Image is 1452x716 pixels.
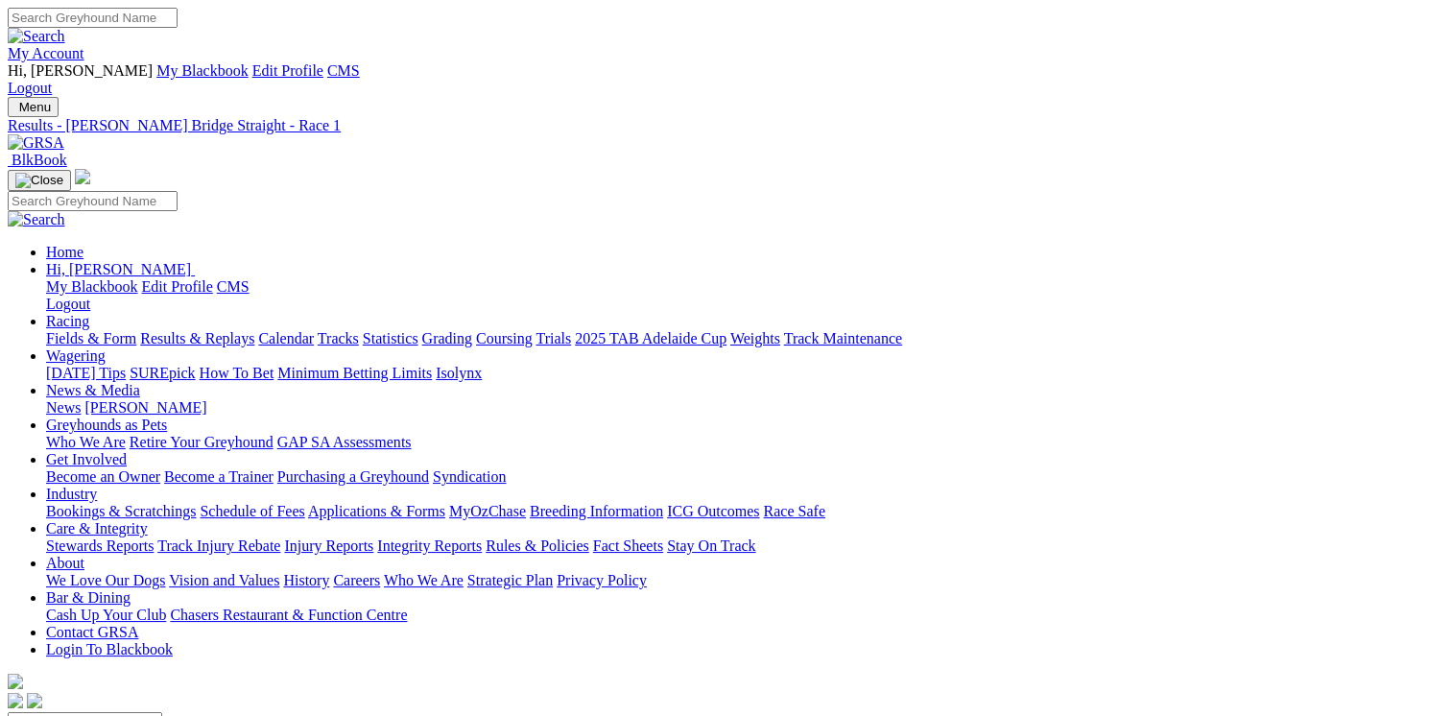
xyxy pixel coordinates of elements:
[46,365,1444,382] div: Wagering
[46,468,160,485] a: Become an Owner
[164,468,274,485] a: Become a Trainer
[333,572,380,588] a: Careers
[46,486,97,502] a: Industry
[327,62,360,79] a: CMS
[8,80,52,96] a: Logout
[46,347,106,364] a: Wagering
[46,365,126,381] a: [DATE] Tips
[46,330,136,346] a: Fields & Form
[130,434,274,450] a: Retire Your Greyhound
[46,278,1444,313] div: Hi, [PERSON_NAME]
[308,503,445,519] a: Applications & Forms
[46,468,1444,486] div: Get Involved
[377,537,482,554] a: Integrity Reports
[46,451,127,467] a: Get Involved
[8,170,71,191] button: Toggle navigation
[46,313,89,329] a: Racing
[8,674,23,689] img: logo-grsa-white.png
[46,537,1444,555] div: Care & Integrity
[46,244,83,260] a: Home
[46,537,154,554] a: Stewards Reports
[46,503,1444,520] div: Industry
[422,330,472,346] a: Grading
[46,417,167,433] a: Greyhounds as Pets
[486,537,589,554] a: Rules & Policies
[667,503,759,519] a: ICG Outcomes
[8,62,153,79] span: Hi, [PERSON_NAME]
[784,330,902,346] a: Track Maintenance
[12,152,67,168] span: BlkBook
[277,468,429,485] a: Purchasing a Greyhound
[46,399,1444,417] div: News & Media
[46,296,90,312] a: Logout
[363,330,418,346] a: Statistics
[8,134,64,152] img: GRSA
[200,365,274,381] a: How To Bet
[536,330,571,346] a: Trials
[8,97,59,117] button: Toggle navigation
[170,607,407,623] a: Chasers Restaurant & Function Centre
[46,572,165,588] a: We Love Our Dogs
[8,191,178,211] input: Search
[46,278,138,295] a: My Blackbook
[15,173,63,188] img: Close
[84,399,206,416] a: [PERSON_NAME]
[8,211,65,228] img: Search
[318,330,359,346] a: Tracks
[46,607,1444,624] div: Bar & Dining
[46,382,140,398] a: News & Media
[46,641,173,657] a: Login To Blackbook
[277,434,412,450] a: GAP SA Assessments
[8,28,65,45] img: Search
[75,169,90,184] img: logo-grsa-white.png
[593,537,663,554] a: Fact Sheets
[46,520,148,537] a: Care & Integrity
[19,100,51,114] span: Menu
[277,365,432,381] a: Minimum Betting Limits
[46,503,196,519] a: Bookings & Scratchings
[8,62,1444,97] div: My Account
[156,62,249,79] a: My Blackbook
[130,365,195,381] a: SUREpick
[46,330,1444,347] div: Racing
[46,624,138,640] a: Contact GRSA
[157,537,280,554] a: Track Injury Rebate
[200,503,304,519] a: Schedule of Fees
[140,330,254,346] a: Results & Replays
[46,261,195,277] a: Hi, [PERSON_NAME]
[8,693,23,708] img: facebook.svg
[46,434,1444,451] div: Greyhounds as Pets
[46,434,126,450] a: Who We Are
[557,572,647,588] a: Privacy Policy
[46,589,131,606] a: Bar & Dining
[730,330,780,346] a: Weights
[46,607,166,623] a: Cash Up Your Club
[284,537,373,554] a: Injury Reports
[283,572,329,588] a: History
[8,152,67,168] a: BlkBook
[258,330,314,346] a: Calendar
[46,399,81,416] a: News
[169,572,279,588] a: Vision and Values
[8,8,178,28] input: Search
[46,555,84,571] a: About
[449,503,526,519] a: MyOzChase
[142,278,213,295] a: Edit Profile
[763,503,824,519] a: Race Safe
[467,572,553,588] a: Strategic Plan
[530,503,663,519] a: Breeding Information
[252,62,323,79] a: Edit Profile
[476,330,533,346] a: Coursing
[8,117,1444,134] a: Results - [PERSON_NAME] Bridge Straight - Race 1
[433,468,506,485] a: Syndication
[27,693,42,708] img: twitter.svg
[436,365,482,381] a: Isolynx
[217,278,250,295] a: CMS
[46,572,1444,589] div: About
[667,537,755,554] a: Stay On Track
[575,330,726,346] a: 2025 TAB Adelaide Cup
[384,572,464,588] a: Who We Are
[8,45,84,61] a: My Account
[46,261,191,277] span: Hi, [PERSON_NAME]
